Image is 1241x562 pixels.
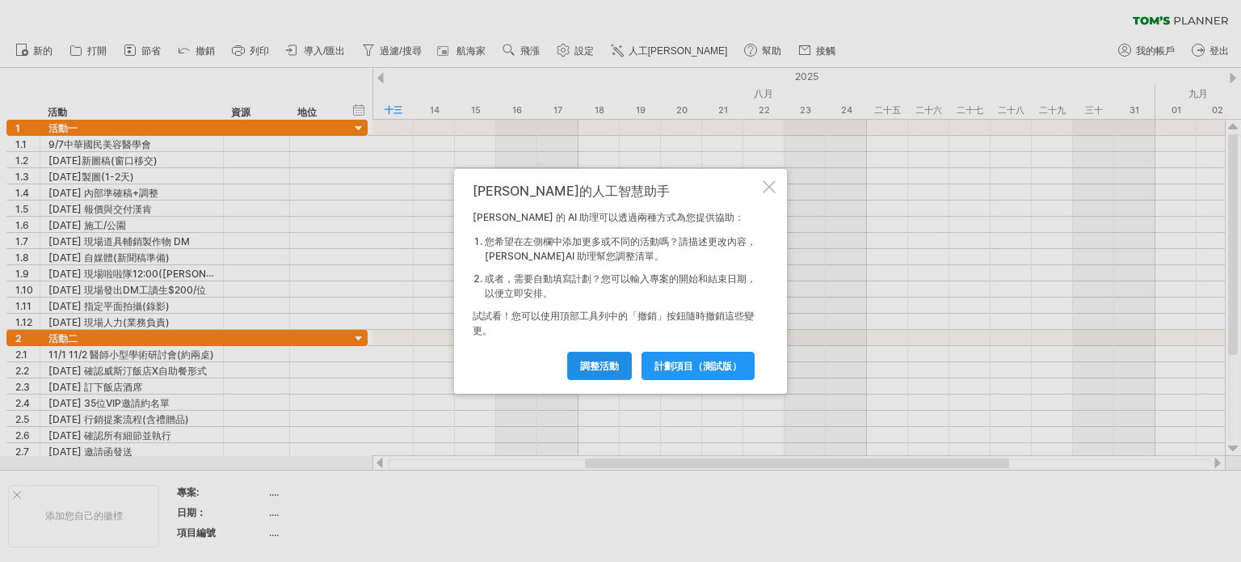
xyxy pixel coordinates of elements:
font: 計劃項目（測試版） [654,360,742,372]
a: 調整活動 [567,352,632,380]
font: 試試看！您可以使用頂部工具列中的「撤銷」按鈕隨時撤銷這些變更。 [473,310,754,336]
font: 您希望在左側欄中添加更多或不同的活動嗎？請描述更改內容，[PERSON_NAME]AI 助理幫您調整清單。 [485,235,756,262]
font: 調整活動 [580,360,619,372]
font: [PERSON_NAME]的人工智慧助手 [473,183,670,199]
font: 或者，需要自動填寫計劃？您可以輸入專案的開始和結束日期，以便立即安排。 [485,273,756,299]
font: [PERSON_NAME] 的 AI 助理可以透過兩種方式為您提供協助： [473,211,744,223]
a: 計劃項目（測試版） [642,352,755,380]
